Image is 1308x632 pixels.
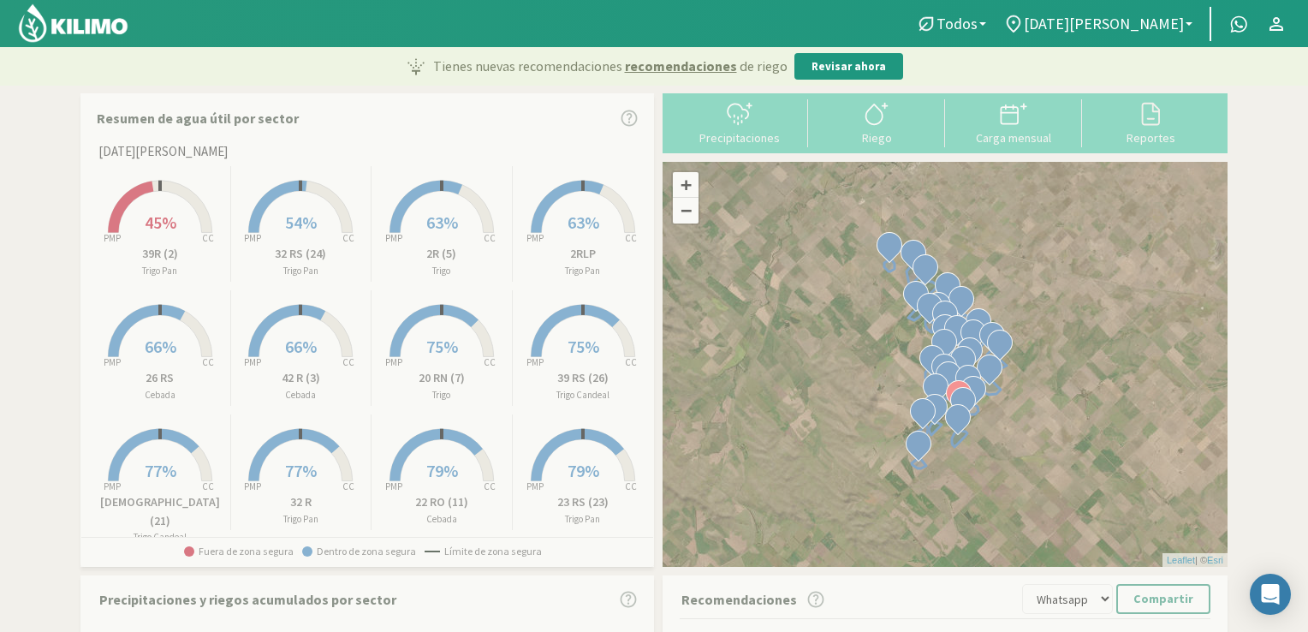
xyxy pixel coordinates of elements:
p: 2R (5) [372,245,512,263]
a: Zoom in [673,172,699,198]
span: Límite de zona segura [425,546,542,557]
p: 20 RN (7) [372,369,512,387]
tspan: PMP [526,356,544,368]
button: Riego [808,99,945,145]
a: Esri [1207,555,1223,565]
tspan: CC [202,480,214,492]
span: recomendaciones [625,56,737,76]
div: Open Intercom Messenger [1250,574,1291,615]
button: Reportes [1082,99,1219,145]
img: Kilimo [17,3,129,44]
p: Trigo Candeal [513,388,654,402]
p: Resumen de agua útil por sector [97,108,299,128]
button: Compartir [1116,584,1210,614]
tspan: PMP [244,356,261,368]
tspan: PMP [104,480,121,492]
span: 77% [285,460,317,481]
tspan: PMP [526,232,544,244]
div: Carga mensual [950,132,1077,144]
p: Trigo Pan [90,264,230,278]
button: Revisar ahora [794,53,903,80]
tspan: CC [343,356,355,368]
a: Leaflet [1167,555,1195,565]
p: 32 RS (24) [231,245,372,263]
p: Revisar ahora [812,58,886,75]
tspan: CC [343,480,355,492]
p: Trigo Pan [513,512,654,527]
tspan: CC [484,480,496,492]
span: 77% [145,460,176,481]
tspan: PMP [385,232,402,244]
p: 22 RO (11) [372,493,512,511]
tspan: CC [484,232,496,244]
p: [DEMOGRAPHIC_DATA] (21) [90,493,230,530]
tspan: CC [202,356,214,368]
p: 2RLP [513,245,654,263]
span: 63% [426,212,458,233]
tspan: CC [343,232,355,244]
tspan: PMP [244,480,261,492]
p: Trigo Candeal [90,530,230,545]
p: Trigo Pan [231,512,372,527]
span: 75% [568,336,599,357]
tspan: CC [625,232,637,244]
span: 66% [285,336,317,357]
p: 32 R [231,493,372,511]
p: Trigo [372,388,512,402]
span: [DATE][PERSON_NAME] [1024,15,1184,33]
tspan: PMP [104,232,121,244]
span: Dentro de zona segura [302,546,416,557]
tspan: CC [625,356,637,368]
p: Tienes nuevas recomendaciones [433,56,788,76]
p: Trigo [372,264,512,278]
p: Compartir [1133,589,1193,609]
p: Trigo Pan [513,264,654,278]
span: Todos [936,15,978,33]
span: de riego [740,56,788,76]
tspan: CC [202,232,214,244]
span: [DATE][PERSON_NAME] [98,142,228,162]
span: 79% [426,460,458,481]
p: Precipitaciones y riegos acumulados por sector [99,589,396,610]
tspan: PMP [526,480,544,492]
span: 66% [145,336,176,357]
p: Trigo Pan [231,264,372,278]
span: 63% [568,212,599,233]
div: Precipitaciones [676,132,803,144]
p: 39 RS (26) [513,369,654,387]
span: 45% [145,212,176,233]
p: 39R (2) [90,245,230,263]
span: 75% [426,336,458,357]
p: 26 RS [90,369,230,387]
div: Reportes [1087,132,1214,144]
div: Riego [813,132,940,144]
span: 54% [285,212,317,233]
tspan: PMP [385,480,402,492]
p: 23 RS (23) [513,493,654,511]
button: Carga mensual [945,99,1082,145]
tspan: PMP [385,356,402,368]
tspan: PMP [244,232,261,244]
p: Cebada [231,388,372,402]
tspan: PMP [104,356,121,368]
tspan: CC [484,356,496,368]
button: Precipitaciones [671,99,808,145]
p: Cebada [90,388,230,402]
p: Recomendaciones [681,589,797,610]
span: Fuera de zona segura [184,546,294,557]
p: Cebada [372,512,512,527]
div: | © [1162,553,1228,568]
p: 42 R (3) [231,369,372,387]
a: Zoom out [673,198,699,224]
span: 79% [568,460,599,481]
tspan: CC [625,480,637,492]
